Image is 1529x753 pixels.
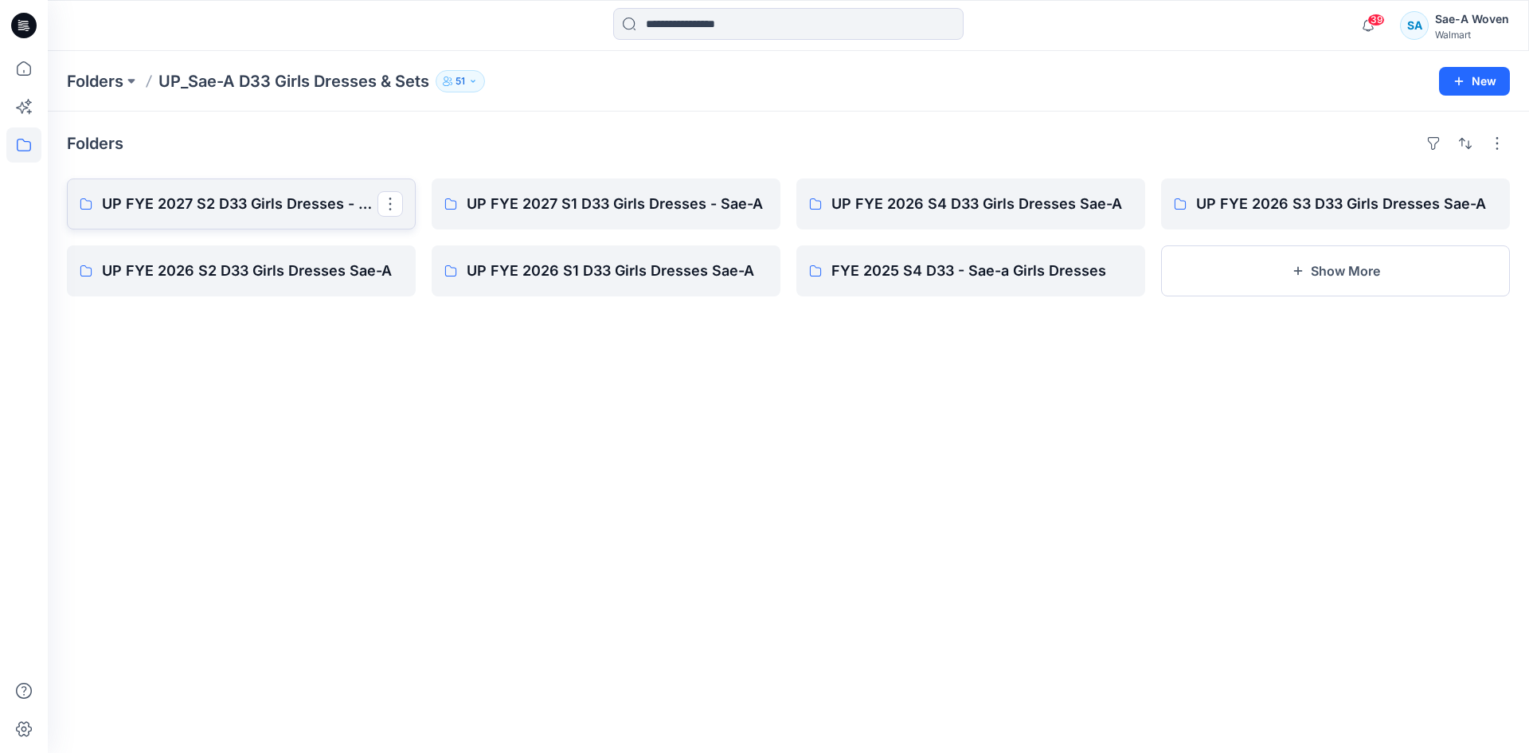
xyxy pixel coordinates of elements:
a: FYE 2025 S4 D33 - Sae-a Girls Dresses [796,245,1145,296]
p: 51 [456,73,465,90]
button: 51 [436,70,485,92]
a: UP FYE 2026 S3 D33 Girls Dresses Sae-A [1161,178,1510,229]
p: UP FYE 2027 S2 D33 Girls Dresses - Sae-A [102,193,377,215]
p: UP FYE 2026 S2 D33 Girls Dresses Sae-A [102,260,403,282]
p: UP_Sae-A D33 Girls Dresses & Sets [158,70,429,92]
a: UP FYE 2026 S2 D33 Girls Dresses Sae-A [67,245,416,296]
p: UP FYE 2027 S1 D33 Girls Dresses - Sae-A [467,193,768,215]
a: UP FYE 2026 S1 D33 Girls Dresses Sae-A [432,245,780,296]
button: New [1439,67,1510,96]
div: Sae-A Woven [1435,10,1509,29]
p: UP FYE 2026 S1 D33 Girls Dresses Sae-A [467,260,768,282]
a: Folders [67,70,123,92]
p: UP FYE 2026 S3 D33 Girls Dresses Sae-A [1196,193,1497,215]
a: UP FYE 2027 S2 D33 Girls Dresses - Sae-A [67,178,416,229]
a: UP FYE 2027 S1 D33 Girls Dresses - Sae-A [432,178,780,229]
span: 39 [1367,14,1385,26]
div: SA [1400,11,1429,40]
button: Show More [1161,245,1510,296]
p: FYE 2025 S4 D33 - Sae-a Girls Dresses [831,260,1132,282]
p: UP FYE 2026 S4 D33 Girls Dresses Sae-A [831,193,1132,215]
h4: Folders [67,134,123,153]
div: Walmart [1435,29,1509,41]
a: UP FYE 2026 S4 D33 Girls Dresses Sae-A [796,178,1145,229]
